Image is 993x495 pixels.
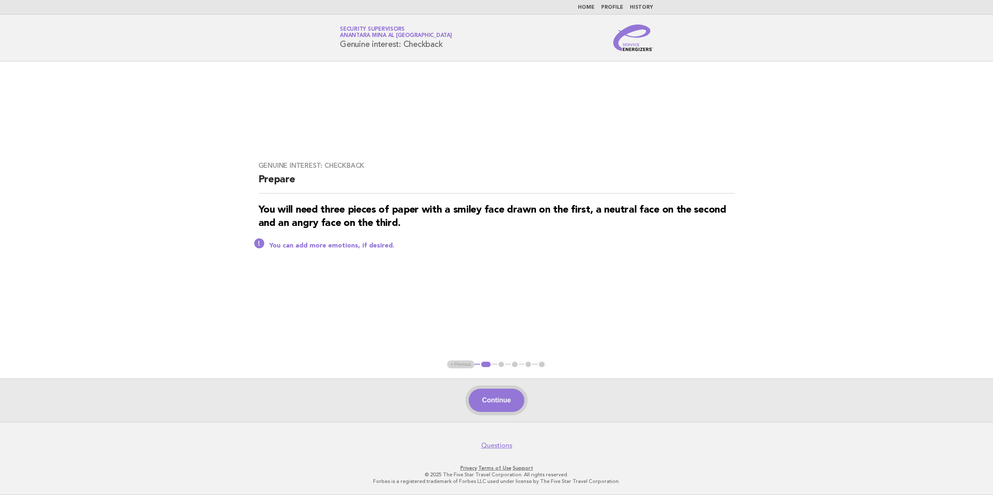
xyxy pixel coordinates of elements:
[513,465,533,471] a: Support
[613,25,653,51] img: Service Energizers
[630,5,653,10] a: History
[242,465,751,471] p: · ·
[340,27,452,38] a: Security SupervisorsAnantara Mina al [GEOGRAPHIC_DATA]
[258,162,735,170] h3: Genuine interest: Checkback
[269,242,735,250] p: You can add more emotions, if desired.
[469,389,524,412] button: Continue
[242,471,751,478] p: © 2025 The Five Star Travel Corporation. All rights reserved.
[460,465,477,471] a: Privacy
[481,441,512,450] a: Questions
[340,27,452,49] h1: Genuine interest: Checkback
[258,205,726,228] strong: You will need three pieces of paper with a smiley face drawn on the first, a neutral face on the ...
[601,5,623,10] a: Profile
[258,173,735,194] h2: Prepare
[480,360,492,369] button: 1
[242,478,751,485] p: Forbes is a registered trademark of Forbes LLC used under license by The Five Star Travel Corpora...
[340,33,452,39] span: Anantara Mina al [GEOGRAPHIC_DATA]
[578,5,595,10] a: Home
[478,465,511,471] a: Terms of Use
